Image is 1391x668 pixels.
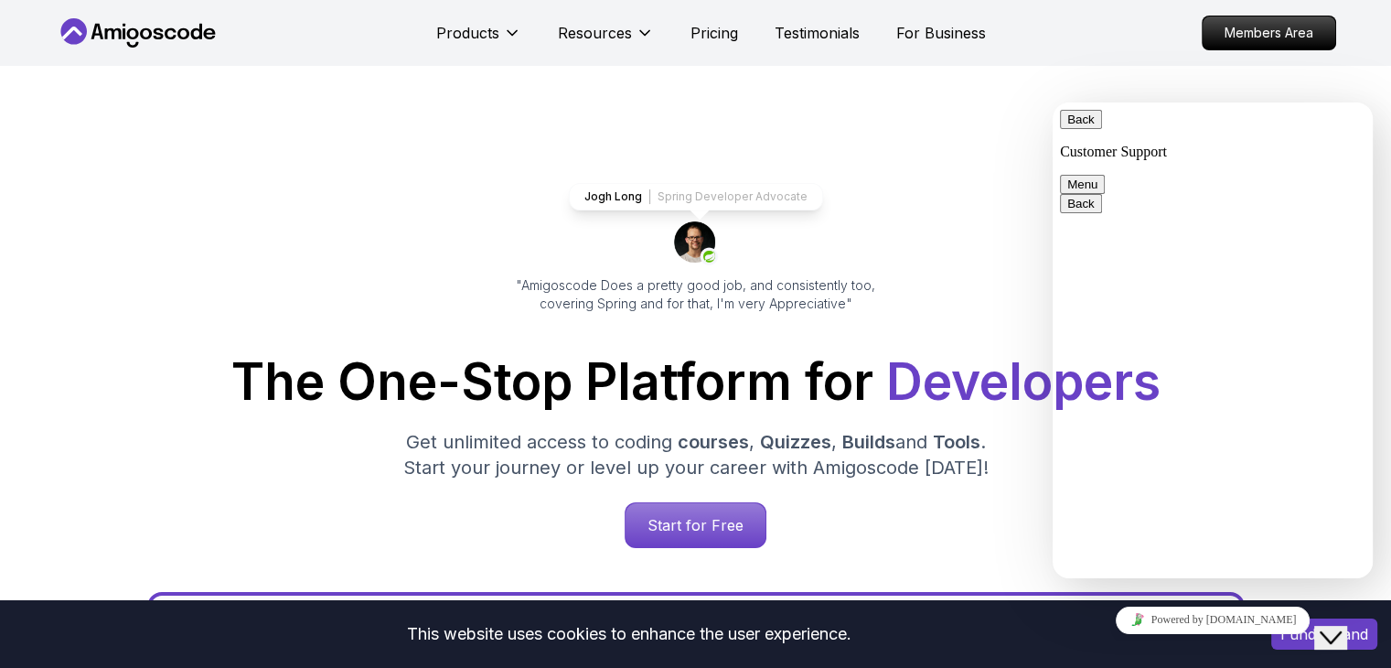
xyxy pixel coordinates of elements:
a: Start for Free [625,502,766,548]
p: Products [436,22,499,44]
button: Products [436,22,521,59]
p: Spring Developer Advocate [658,189,808,204]
span: Developers [886,351,1161,412]
p: Members Area [1203,16,1335,49]
span: Tools [933,431,980,453]
a: Pricing [690,22,738,44]
p: Start for Free [626,503,765,547]
a: Testimonials [775,22,860,44]
iframe: chat widget [1314,595,1373,650]
p: "Amigoscode Does a pretty good job, and consistently too, covering Spring and for that, I'm very ... [491,276,901,313]
p: Get unlimited access to coding , , and . Start your journey or level up your career with Amigosco... [389,429,1003,480]
img: josh long [674,221,718,265]
div: This website uses cookies to enhance the user experience. [14,614,1244,654]
button: Resources [558,22,654,59]
h1: The One-Stop Platform for [70,357,1321,407]
p: Resources [558,22,632,44]
iframe: chat widget [1053,102,1373,578]
a: For Business [896,22,986,44]
iframe: chat widget [1053,599,1373,641]
span: Builds [842,431,895,453]
span: Quizzes [760,431,831,453]
p: Jogh Long [584,189,642,204]
span: courses [678,431,749,453]
a: Members Area [1202,16,1336,50]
